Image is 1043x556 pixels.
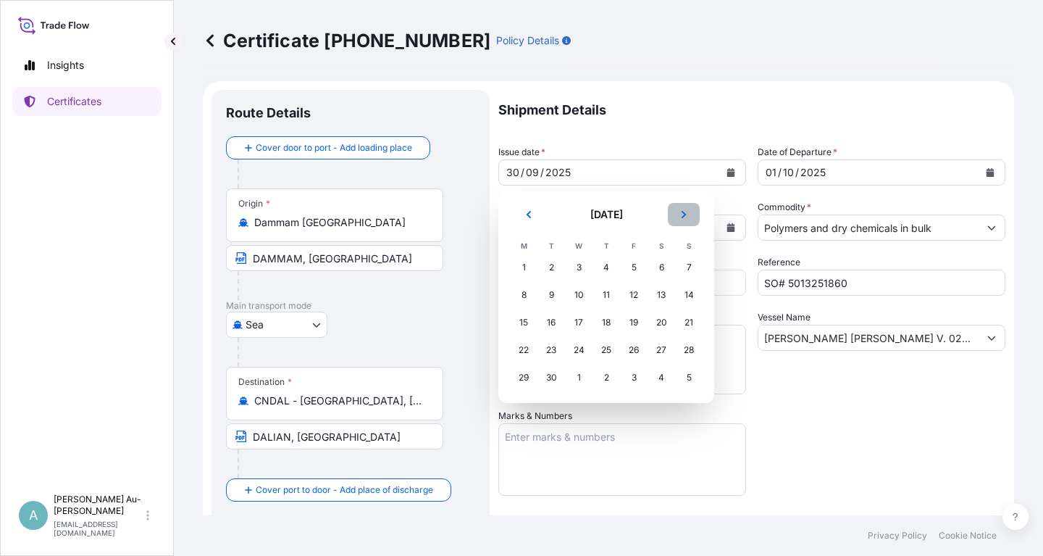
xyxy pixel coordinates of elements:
div: Saturday, 4 October 2025 [648,365,674,391]
div: Saturday, 13 September 2025 [648,282,674,308]
div: Wednesday, 1 October 2025 [566,365,592,391]
p: Policy Details [496,33,559,48]
div: Friday, 3 October 2025 [621,365,647,391]
h2: [DATE] [553,207,659,222]
div: Saturday, 20 September 2025 [648,310,674,336]
div: Monday, 22 September 2025 [511,337,537,363]
div: Wednesday, 3 September 2025 [566,254,592,281]
div: Monday, 15 September 2025 [511,310,537,336]
div: Wednesday, 10 September 2025 [566,282,592,308]
div: Sunday, 5 October 2025 [676,365,702,391]
div: Wednesday, 17 September 2025 [566,310,592,336]
section: Calendar [498,191,714,403]
div: Friday, 19 September 2025 [621,310,647,336]
div: Thursday, 25 September 2025 [593,337,619,363]
div: Tuesday, 16 September 2025 [538,310,564,336]
div: Monday, 29 September 2025 [511,365,537,391]
div: Saturday, 27 September 2025 [648,337,674,363]
div: Thursday, 18 September 2025 [593,310,619,336]
div: Friday, 12 September 2025 [621,282,647,308]
button: Previous [513,203,545,226]
th: W [565,238,592,254]
p: Certificate [PHONE_NUMBER] [203,29,490,52]
div: Sunday, 28 September 2025 [676,337,702,363]
div: Sunday, 7 September 2025 [676,254,702,281]
th: T [537,238,565,254]
div: Friday, 26 September 2025 [621,337,647,363]
table: September 2025 [510,238,703,391]
th: F [620,238,648,254]
div: Monday, 8 September 2025 [511,282,537,308]
th: S [648,238,675,254]
div: Tuesday, 2 September 2025 [538,254,564,281]
div: Thursday, 2 October 2025 [593,365,619,391]
div: September 2025 [510,203,703,391]
div: Sunday, 14 September 2025 [676,282,702,308]
div: Thursday, 4 September 2025 [593,254,619,281]
div: Thursday, 11 September 2025 [593,282,619,308]
div: Tuesday, 30 September 2025 selected [538,365,564,391]
div: Friday, 5 September 2025 [621,254,647,281]
button: Next [668,203,700,226]
div: Monday, 1 September 2025 [511,254,537,281]
div: Sunday, 21 September 2025 [676,310,702,336]
div: Tuesday, 9 September 2025 [538,282,564,308]
div: Saturday, 6 September 2025 [648,254,674,281]
th: T [592,238,620,254]
div: Wednesday, 24 September 2025 [566,337,592,363]
th: S [675,238,703,254]
th: M [510,238,537,254]
div: Tuesday, 23 September 2025 [538,337,564,363]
